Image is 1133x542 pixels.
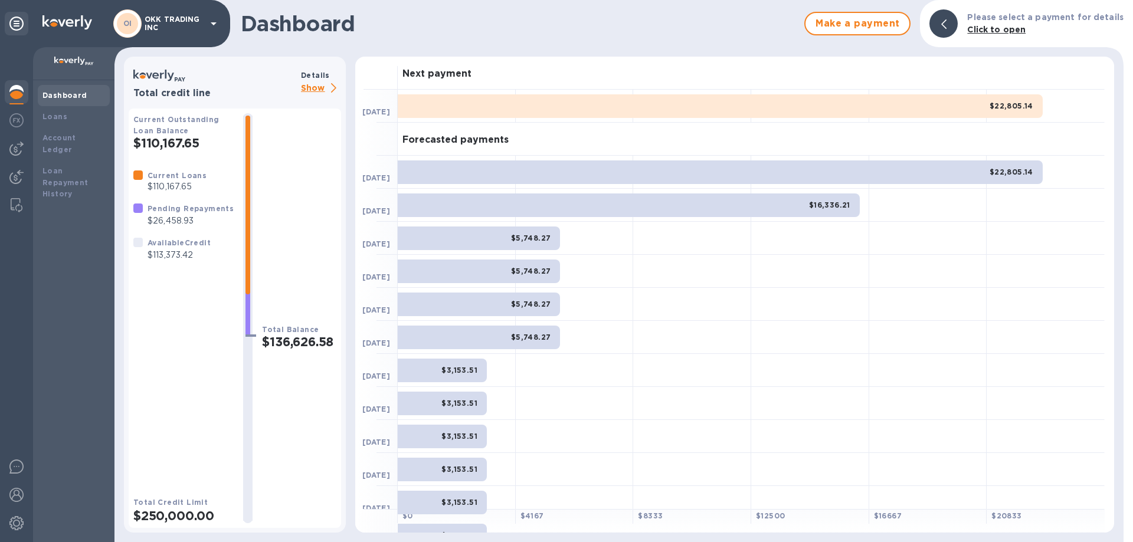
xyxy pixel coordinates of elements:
[511,267,551,275] b: $5,748.27
[133,115,220,135] b: Current Outstanding Loan Balance
[511,333,551,341] b: $5,748.27
[967,12,1124,22] b: Please select a payment for details
[511,300,551,308] b: $5,748.27
[362,173,390,182] b: [DATE]
[362,272,390,281] b: [DATE]
[148,238,211,247] b: Available Credit
[967,25,1026,34] b: Click to open
[441,531,477,540] b: $3,153.51
[362,206,390,215] b: [DATE]
[362,107,390,116] b: [DATE]
[42,15,92,29] img: Logo
[145,15,204,32] p: OKK TRADING INC
[241,11,798,36] h1: Dashboard
[990,167,1033,176] b: $22,805.14
[990,101,1033,110] b: $22,805.14
[5,12,28,35] div: Unpin categories
[520,511,544,520] b: $ 4167
[42,166,89,199] b: Loan Repayment History
[809,201,850,209] b: $16,336.21
[756,511,785,520] b: $ 12500
[133,508,234,523] h2: $250,000.00
[362,471,390,479] b: [DATE]
[362,504,390,513] b: [DATE]
[441,399,477,408] b: $3,153.51
[362,306,390,314] b: [DATE]
[262,325,319,334] b: Total Balance
[402,68,471,80] h3: Next payment
[133,88,296,99] h3: Total credit line
[148,249,211,261] p: $113,373.42
[638,511,663,520] b: $ 8333
[402,511,413,520] b: $ 0
[804,12,911,35] button: Make a payment
[362,339,390,347] b: [DATE]
[441,366,477,375] b: $3,153.51
[262,334,336,349] h2: $136,626.58
[874,511,902,520] b: $ 16667
[362,372,390,380] b: [DATE]
[42,112,67,121] b: Loans
[362,405,390,413] b: [DATE]
[441,498,477,507] b: $3,153.51
[441,465,477,474] b: $3,153.51
[511,234,551,242] b: $5,748.27
[362,239,390,248] b: [DATE]
[148,180,207,193] p: $110,167.65
[42,133,76,154] b: Account Ledger
[362,438,390,446] b: [DATE]
[133,498,208,507] b: Total Credit Limit
[301,81,341,96] p: Show
[148,215,234,227] p: $26,458.93
[123,19,132,28] b: OI
[148,171,207,180] b: Current Loans
[148,204,234,213] b: Pending Repayments
[402,134,509,146] h3: Forecasted payments
[815,17,900,31] span: Make a payment
[133,136,234,150] h2: $110,167.65
[441,432,477,441] b: $3,153.51
[301,71,330,80] b: Details
[9,113,24,127] img: Foreign exchange
[991,511,1021,520] b: $ 20833
[42,91,87,100] b: Dashboard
